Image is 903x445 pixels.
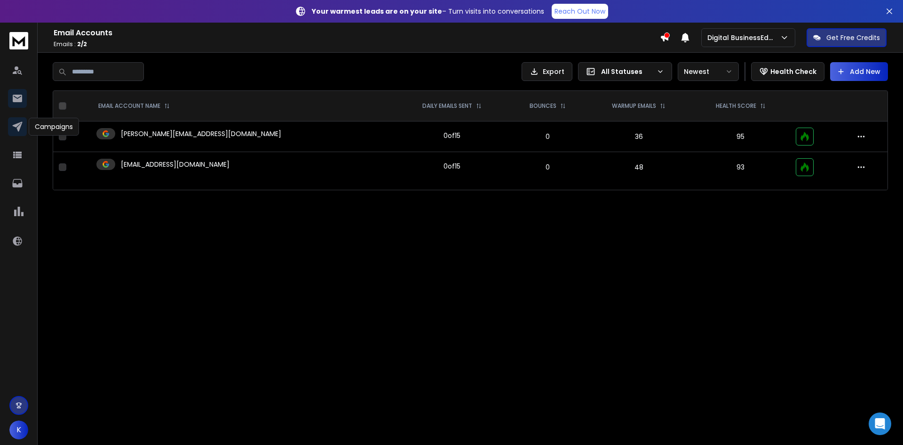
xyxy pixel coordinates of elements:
p: WARMUP EMAILS [612,102,656,110]
p: HEALTH SCORE [716,102,756,110]
p: DAILY EMAILS SENT [422,102,472,110]
p: Get Free Credits [826,33,880,42]
p: Digital BusinessEdge [707,33,780,42]
button: Add New [830,62,888,81]
div: 0 of 15 [444,131,460,140]
p: 0 [514,162,581,172]
span: 2 / 2 [77,40,87,48]
p: All Statuses [601,67,653,76]
div: Campaigns [29,118,79,136]
td: 95 [691,121,790,152]
p: Reach Out Now [554,7,605,16]
td: 93 [691,152,790,183]
button: Health Check [751,62,824,81]
div: EMAIL ACCOUNT NAME [98,102,170,110]
p: [EMAIL_ADDRESS][DOMAIN_NAME] [121,160,230,169]
div: 0 of 15 [444,162,460,171]
p: – Turn visits into conversations [312,7,544,16]
img: logo [9,32,28,49]
button: Newest [678,62,739,81]
h1: Email Accounts [54,27,660,39]
p: 0 [514,132,581,141]
p: Emails : [54,40,660,48]
div: Open Intercom Messenger [869,413,891,435]
p: Health Check [770,67,816,76]
button: K [9,421,28,439]
p: [PERSON_NAME][EMAIL_ADDRESS][DOMAIN_NAME] [121,129,281,138]
a: Reach Out Now [552,4,608,19]
td: 36 [586,121,691,152]
button: Get Free Credits [807,28,887,47]
button: Export [522,62,572,81]
strong: Your warmest leads are on your site [312,7,442,16]
td: 48 [586,152,691,183]
p: BOUNCES [530,102,556,110]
